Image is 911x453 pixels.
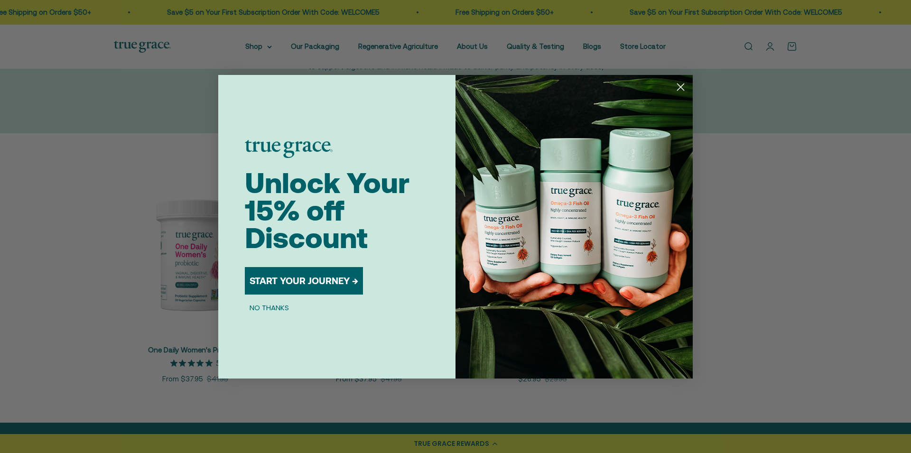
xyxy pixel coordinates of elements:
[455,75,693,379] img: 098727d5-50f8-4f9b-9554-844bb8da1403.jpeg
[245,166,409,254] span: Unlock Your 15% off Discount
[245,267,363,295] button: START YOUR JOURNEY →
[245,140,333,158] img: logo placeholder
[245,302,294,314] button: NO THANKS
[672,79,689,95] button: Close dialog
